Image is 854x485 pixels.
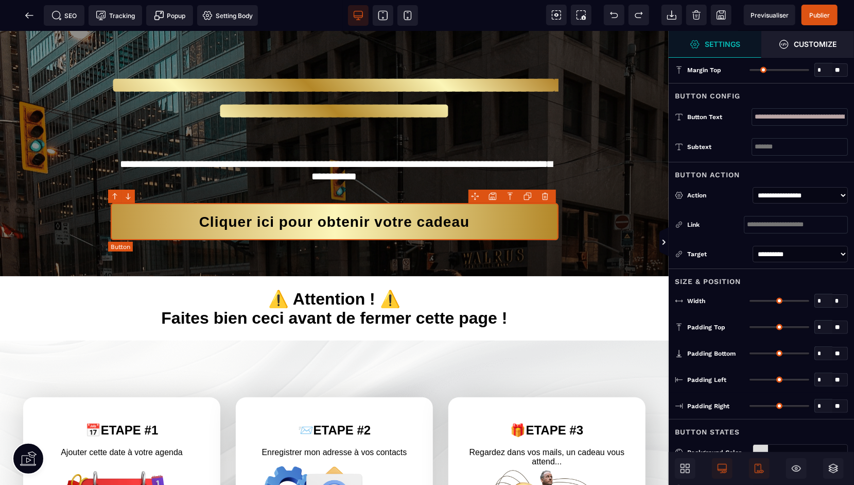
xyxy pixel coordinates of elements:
[256,387,412,412] h2: 📨ETAPE #2
[809,11,830,19] span: Publier
[794,40,837,48] strong: Customize
[44,414,200,438] text: Ajouter cette date à votre agenda
[687,402,729,410] span: Padding Right
[687,297,705,305] span: Width
[675,458,695,479] span: Open Blocks
[687,142,752,152] div: Subtext
[256,414,412,429] text: Enregistrer mon adresse à vos contacts
[571,5,591,25] span: Screenshot
[8,253,661,302] h1: ⚠️ Attention ! ⚠️ Faites bien ceci avant de fermer cette page !
[823,458,844,479] span: Open Layers
[202,10,253,21] span: Setting Body
[669,31,761,58] span: Settings
[687,349,736,358] span: Padding Bottom
[687,376,726,384] span: Padding Left
[44,387,200,412] h2: 📅ETAPE #1
[546,5,567,25] span: View components
[786,458,807,479] span: Hide/Show Block
[744,5,795,25] span: Preview
[751,11,789,19] span: Previsualiser
[154,10,186,21] span: Popup
[749,458,770,479] span: Mobile Only
[669,162,854,181] div: Button Action
[51,10,77,21] span: SEO
[687,447,748,458] div: Background Color
[669,83,854,102] div: Button Config
[761,31,854,58] span: Open Style Manager
[687,190,748,200] div: Action
[111,172,559,209] button: Cliquer ici pour obtenir votre cadeau
[687,66,721,74] span: Margin Top
[675,249,748,259] div: Target
[96,10,135,21] span: Tracking
[669,269,854,288] div: Size & Position
[675,220,744,230] div: Link
[469,414,625,438] text: Regardez dans vos mails, un cadeau vous attend...
[712,458,733,479] span: Desktop Only
[687,323,725,331] span: Padding Top
[705,40,741,48] strong: Settings
[469,387,625,412] h2: 🎁ETAPE #3
[687,112,752,122] div: Button Text
[669,419,854,438] div: Button States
